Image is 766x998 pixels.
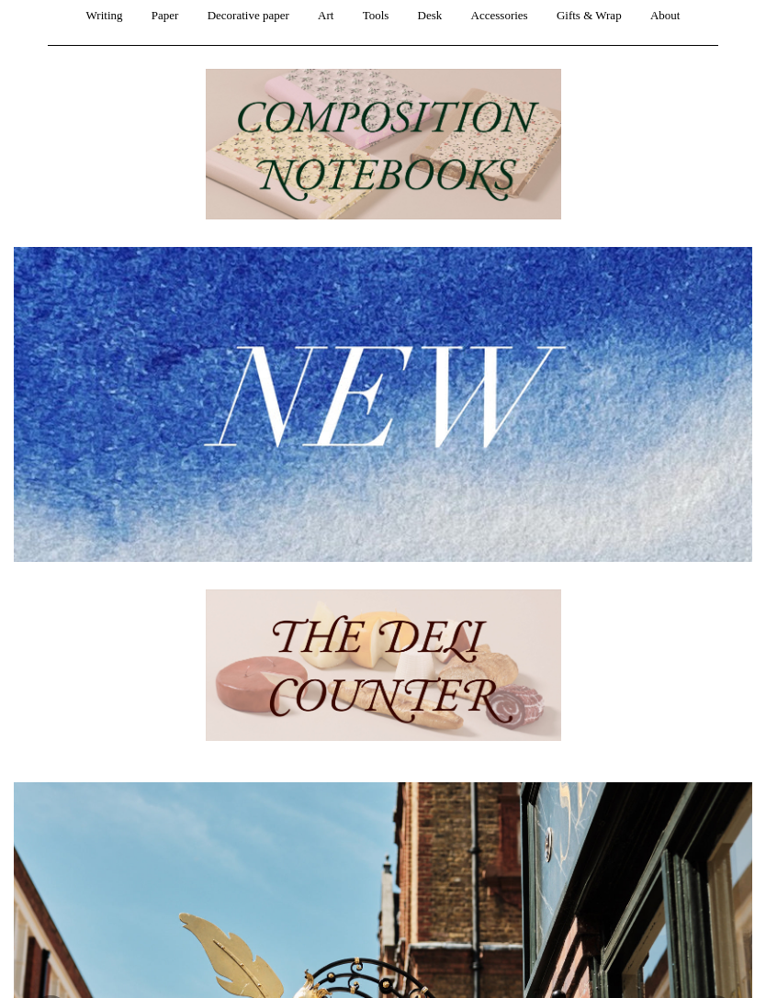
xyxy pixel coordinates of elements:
img: 202302 Composition ledgers.jpg__PID:69722ee6-fa44-49dd-a067-31375e5d54ec [206,70,561,221]
img: The Deli Counter [206,590,561,742]
img: New.jpg__PID:f73bdf93-380a-4a35-bcfe-7823039498e1 [14,248,752,562]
